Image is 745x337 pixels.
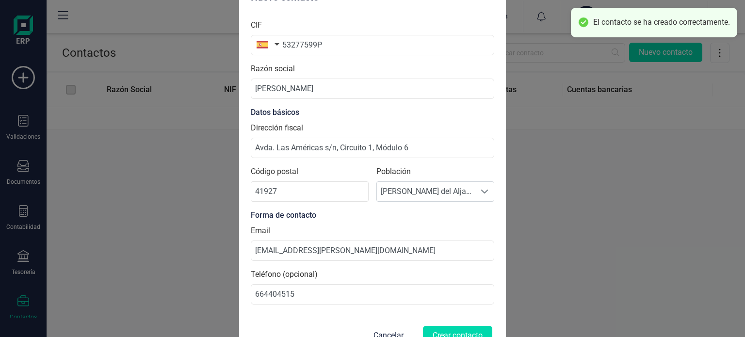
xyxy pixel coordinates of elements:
[376,166,494,177] label: Población
[251,225,270,237] label: Email
[251,122,303,134] label: Dirección fiscal
[593,17,730,28] div: El contacto se ha creado correctamente.
[251,209,494,221] div: Forma de contacto
[251,166,369,177] label: Código postal
[251,107,494,118] div: Datos básicos
[251,19,262,31] label: CIF
[251,269,318,280] label: Teléfono (opcional)
[377,182,475,201] span: [PERSON_NAME] del Aljarafe
[251,63,295,75] label: Razón social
